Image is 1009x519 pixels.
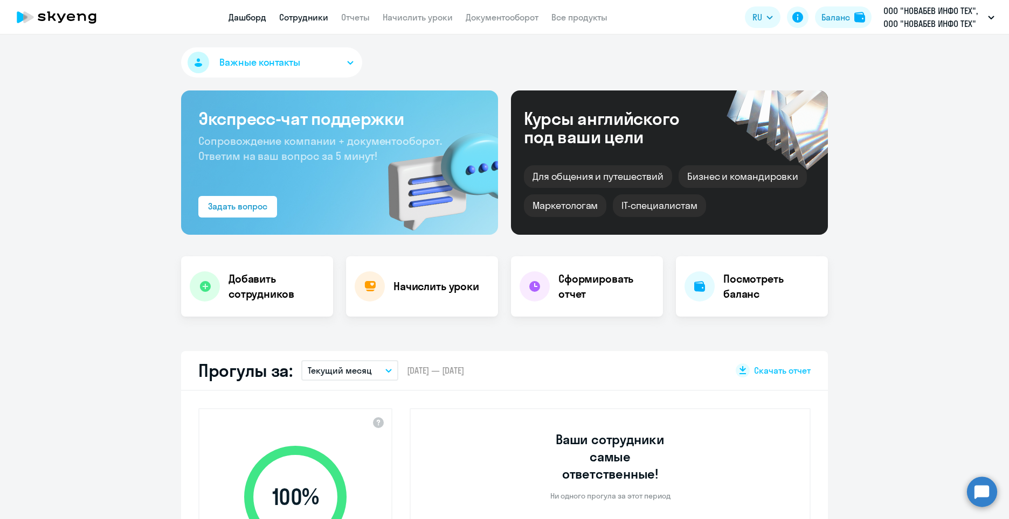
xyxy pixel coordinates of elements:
a: Сотрудники [279,12,328,23]
span: Скачать отчет [754,364,811,376]
a: Документооборот [466,12,538,23]
div: Маркетологам [524,194,606,217]
button: Задать вопрос [198,196,277,218]
h3: Экспресс-чат поддержки [198,108,481,129]
button: Балансbalance [815,6,872,28]
div: Баланс [821,11,850,24]
img: balance [854,12,865,23]
h4: Добавить сотрудников [229,271,324,301]
h4: Посмотреть баланс [723,271,819,301]
h2: Прогулы за: [198,360,293,381]
span: Важные контакты [219,55,300,69]
h4: Начислить уроки [393,279,479,294]
p: Ни одного прогула за этот период [550,491,671,501]
span: 100 % [233,484,357,510]
span: Сопровождение компании + документооборот. Ответим на ваш вопрос за 5 минут! [198,134,442,163]
div: Для общения и путешествий [524,165,672,188]
button: Текущий месяц [301,360,398,381]
p: Текущий месяц [308,364,372,377]
p: ООО "НОВАБЕВ ИНФО ТЕХ", ООО "НОВАБЕВ ИНФО ТЕХ" [883,4,984,30]
div: Бизнес и командировки [679,165,807,188]
span: RU [752,11,762,24]
span: [DATE] — [DATE] [407,364,464,376]
a: Отчеты [341,12,370,23]
h4: Сформировать отчет [558,271,654,301]
a: Начислить уроки [383,12,453,23]
button: Важные контакты [181,47,362,78]
div: Задать вопрос [208,200,267,213]
h3: Ваши сотрудники самые ответственные! [541,431,680,482]
button: RU [745,6,780,28]
img: bg-img [372,114,498,235]
div: Курсы английского под ваши цели [524,109,708,146]
a: Дашборд [229,12,266,23]
button: ООО "НОВАБЕВ ИНФО ТЕХ", ООО "НОВАБЕВ ИНФО ТЕХ" [878,4,1000,30]
a: Все продукты [551,12,607,23]
div: IT-специалистам [613,194,706,217]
